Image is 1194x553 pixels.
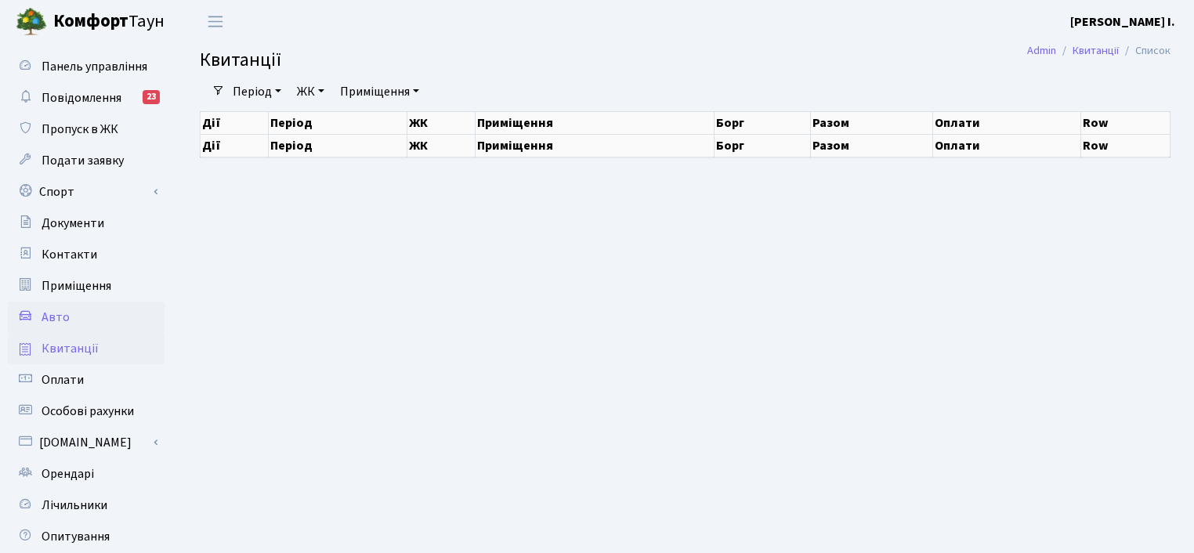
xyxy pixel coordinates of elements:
[42,215,104,232] span: Документи
[8,114,165,145] a: Пропуск в ЖК
[42,58,147,75] span: Панель управління
[8,239,165,270] a: Контакти
[143,90,160,104] div: 23
[42,528,110,545] span: Опитування
[196,9,235,34] button: Переключити навігацію
[42,277,111,295] span: Приміщення
[8,82,165,114] a: Повідомлення23
[42,121,118,138] span: Пропуск в ЖК
[715,111,811,134] th: Борг
[8,427,165,458] a: [DOMAIN_NAME]
[933,134,1081,157] th: Оплати
[291,78,331,105] a: ЖК
[8,208,165,239] a: Документи
[8,302,165,333] a: Авто
[8,270,165,302] a: Приміщення
[8,396,165,427] a: Особові рахунки
[8,51,165,82] a: Панель управління
[16,6,47,38] img: logo.png
[1004,34,1194,67] nav: breadcrumb
[475,111,715,134] th: Приміщення
[226,78,288,105] a: Період
[42,152,124,169] span: Подати заявку
[42,309,70,326] span: Авто
[42,246,97,263] span: Контакти
[53,9,165,35] span: Таун
[475,134,715,157] th: Приміщення
[8,333,165,364] a: Квитанції
[53,9,128,34] b: Комфорт
[42,371,84,389] span: Оплати
[1073,42,1119,59] a: Квитанції
[407,134,475,157] th: ЖК
[8,176,165,208] a: Спорт
[42,497,107,514] span: Лічильники
[42,340,99,357] span: Квитанції
[42,465,94,483] span: Орендарі
[933,111,1081,134] th: Оплати
[1081,111,1170,134] th: Row
[1081,134,1170,157] th: Row
[334,78,425,105] a: Приміщення
[201,111,269,134] th: Дії
[1027,42,1056,59] a: Admin
[201,134,269,157] th: Дії
[268,134,407,157] th: Період
[811,111,933,134] th: Разом
[8,364,165,396] a: Оплати
[8,521,165,552] a: Опитування
[8,490,165,521] a: Лічильники
[8,145,165,176] a: Подати заявку
[42,403,134,420] span: Особові рахунки
[811,134,933,157] th: Разом
[268,111,407,134] th: Період
[8,458,165,490] a: Орендарі
[42,89,121,107] span: Повідомлення
[715,134,811,157] th: Борг
[1119,42,1170,60] li: Список
[407,111,475,134] th: ЖК
[200,46,281,74] span: Квитанції
[1070,13,1175,31] a: [PERSON_NAME] І.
